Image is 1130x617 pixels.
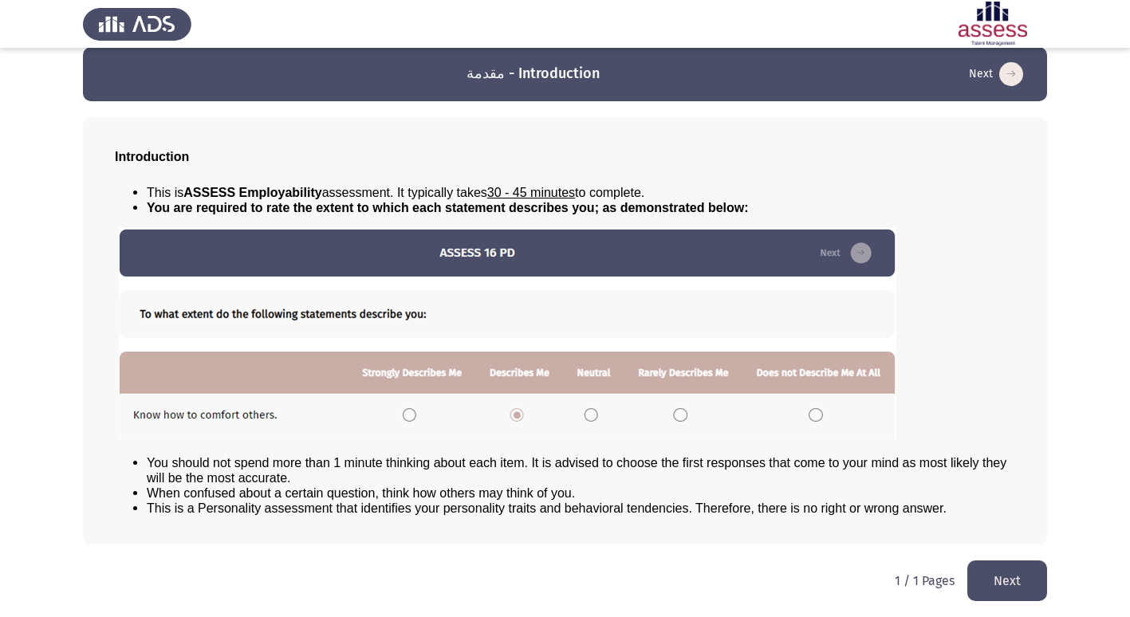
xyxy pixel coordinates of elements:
span: When confused about a certain question, think how others may think of you. [147,486,575,500]
button: load next page [964,61,1028,87]
b: ASSESS Employability [183,186,321,199]
h3: مقدمة - Introduction [467,64,600,84]
span: Introduction [115,150,189,163]
p: 1 / 1 Pages [895,573,955,588]
u: 30 - 45 minutes [487,186,575,199]
span: This is a Personality assessment that identifies your personality traits and behavioral tendencie... [147,501,947,515]
span: This is assessment. It typically takes to complete. [147,186,644,199]
img: Assessment logo of ASSESS Employability - EBI [939,2,1047,46]
span: You should not spend more than 1 minute thinking about each item. It is advised to choose the fir... [147,456,1006,485]
img: Assess Talent Management logo [83,2,191,46]
span: You are required to rate the extent to which each statement describes you; as demonstrated below: [147,201,749,214]
button: load next page [967,560,1047,601]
